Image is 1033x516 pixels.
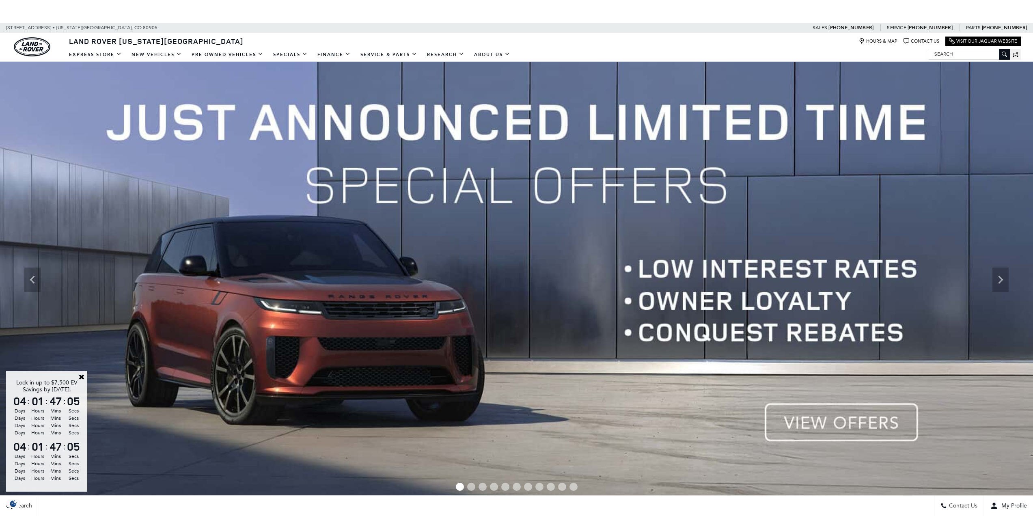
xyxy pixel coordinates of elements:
[30,441,45,452] span: 01
[127,47,187,62] a: New Vehicles
[828,24,873,31] a: [PHONE_NUMBER]
[313,47,356,62] a: Finance
[56,23,133,33] span: [US_STATE][GEOGRAPHIC_DATA],
[187,47,268,62] a: Pre-Owned Vehicles
[45,440,48,453] span: :
[928,49,1009,59] input: Search
[984,496,1033,516] button: Open user profile menu
[64,47,515,62] nav: Main Navigation
[859,38,897,44] a: Hours & Map
[64,47,127,62] a: EXPRESS STORE
[30,407,45,415] span: Hours
[268,47,313,62] a: Specials
[66,460,81,467] span: Secs
[887,25,906,30] span: Service
[904,38,939,44] a: Contact Us
[63,440,66,453] span: :
[48,415,63,422] span: Mins
[479,483,487,491] span: Go to slide 3
[66,475,81,482] span: Secs
[12,460,28,467] span: Days
[30,475,45,482] span: Hours
[14,37,50,56] img: Land Rover
[45,395,48,407] span: :
[12,395,28,407] span: 04
[14,37,50,56] a: land-rover
[12,441,28,452] span: 04
[6,25,157,30] a: [STREET_ADDRESS] • [US_STATE][GEOGRAPHIC_DATA], CO 80905
[48,441,63,452] span: 47
[30,467,45,475] span: Hours
[422,47,469,62] a: Research
[12,475,28,482] span: Days
[24,268,41,292] div: Previous
[569,483,578,491] span: Go to slide 11
[30,453,45,460] span: Hours
[66,441,81,452] span: 05
[992,268,1009,292] div: Next
[63,395,66,407] span: :
[28,395,30,407] span: :
[12,429,28,436] span: Days
[4,499,23,508] section: Click to Open Cookie Consent Modal
[48,407,63,415] span: Mins
[12,407,28,415] span: Days
[48,460,63,467] span: Mins
[908,24,953,31] a: [PHONE_NUMBER]
[66,395,81,407] span: 05
[558,483,566,491] span: Go to slide 10
[467,483,475,491] span: Go to slide 2
[143,23,157,33] span: 80905
[66,429,81,436] span: Secs
[48,429,63,436] span: Mins
[69,36,244,46] span: Land Rover [US_STATE][GEOGRAPHIC_DATA]
[30,429,45,436] span: Hours
[356,47,422,62] a: Service & Parts
[12,467,28,475] span: Days
[947,503,977,510] span: Contact Us
[4,499,23,508] img: Opt-Out Icon
[501,483,509,491] span: Go to slide 5
[28,440,30,453] span: :
[48,422,63,429] span: Mins
[66,415,81,422] span: Secs
[524,483,532,491] span: Go to slide 7
[490,483,498,491] span: Go to slide 4
[998,503,1027,510] span: My Profile
[547,483,555,491] span: Go to slide 9
[30,460,45,467] span: Hours
[48,453,63,460] span: Mins
[66,422,81,429] span: Secs
[78,373,85,380] a: Close
[66,453,81,460] span: Secs
[513,483,521,491] span: Go to slide 6
[813,25,827,30] span: Sales
[535,483,543,491] span: Go to slide 8
[48,475,63,482] span: Mins
[30,415,45,422] span: Hours
[30,395,45,407] span: 01
[12,415,28,422] span: Days
[30,422,45,429] span: Hours
[12,422,28,429] span: Days
[64,36,248,46] a: Land Rover [US_STATE][GEOGRAPHIC_DATA]
[66,407,81,415] span: Secs
[966,25,981,30] span: Parts
[134,23,142,33] span: CO
[6,23,55,33] span: [STREET_ADDRESS] •
[456,483,464,491] span: Go to slide 1
[48,395,63,407] span: 47
[982,24,1027,31] a: [PHONE_NUMBER]
[66,467,81,475] span: Secs
[949,38,1017,44] a: Visit Our Jaguar Website
[469,47,515,62] a: About Us
[12,453,28,460] span: Days
[48,467,63,475] span: Mins
[16,379,78,393] span: Lock in up to $7,500 EV Savings by [DATE].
